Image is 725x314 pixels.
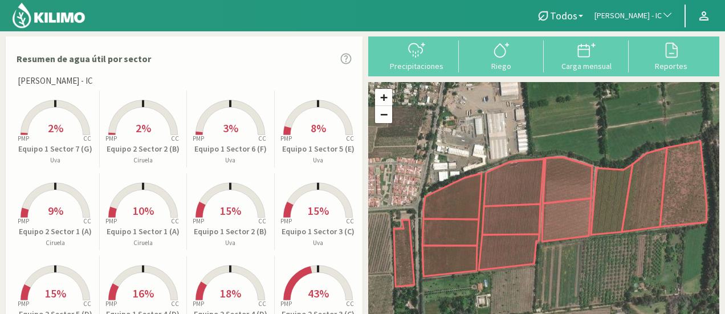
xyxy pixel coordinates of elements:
[347,300,355,308] tspan: CC
[462,62,540,70] div: Riego
[275,156,362,165] p: Uva
[12,156,99,165] p: Uva
[275,238,362,248] p: Uva
[48,121,63,135] span: 2%
[18,217,29,225] tspan: PMP
[275,226,362,238] p: Equipo 1 Sector 3 (C)
[187,238,274,248] p: Uva
[544,40,629,71] button: Carga mensual
[375,89,392,106] a: Zoom in
[193,300,204,308] tspan: PMP
[589,3,679,28] button: [PERSON_NAME] - IC
[105,134,117,142] tspan: PMP
[193,134,204,142] tspan: PMP
[550,10,577,22] span: Todos
[547,62,625,70] div: Carga mensual
[11,2,86,29] img: Kilimo
[377,62,455,70] div: Precipitaciones
[18,134,29,142] tspan: PMP
[12,226,99,238] p: Equipo 2 Sector 1 (A)
[171,134,179,142] tspan: CC
[259,217,267,225] tspan: CC
[374,40,459,71] button: Precipitaciones
[347,134,355,142] tspan: CC
[171,300,179,308] tspan: CC
[18,300,29,308] tspan: PMP
[100,238,187,248] p: Ciruela
[171,217,179,225] tspan: CC
[105,217,117,225] tspan: PMP
[187,143,274,155] p: Equipo 1 Sector 6 (F)
[594,10,662,22] span: [PERSON_NAME] - IC
[629,40,714,71] button: Reportes
[84,217,92,225] tspan: CC
[259,134,267,142] tspan: CC
[280,300,292,308] tspan: PMP
[12,143,99,155] p: Equipo 1 Sector 7 (G)
[275,143,362,155] p: Equipo 1 Sector 5 (E)
[632,62,710,70] div: Reportes
[84,134,92,142] tspan: CC
[105,300,117,308] tspan: PMP
[193,217,204,225] tspan: PMP
[12,238,99,248] p: Ciruela
[48,203,63,218] span: 9%
[187,156,274,165] p: Uva
[84,300,92,308] tspan: CC
[45,286,66,300] span: 15%
[133,203,154,218] span: 10%
[280,134,292,142] tspan: PMP
[136,121,151,135] span: 2%
[259,300,267,308] tspan: CC
[100,156,187,165] p: Ciruela
[100,143,187,155] p: Equipo 2 Sector 2 (B)
[18,75,93,88] span: [PERSON_NAME] - IC
[100,226,187,238] p: Equipo 1 Sector 1 (A)
[375,106,392,123] a: Zoom out
[308,203,329,218] span: 15%
[280,217,292,225] tspan: PMP
[311,121,326,135] span: 8%
[133,286,154,300] span: 16%
[223,121,238,135] span: 3%
[220,286,241,300] span: 18%
[459,40,544,71] button: Riego
[347,217,355,225] tspan: CC
[308,286,329,300] span: 43%
[220,203,241,218] span: 15%
[187,226,274,238] p: Equipo 1 Sector 2 (B)
[17,52,151,66] p: Resumen de agua útil por sector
